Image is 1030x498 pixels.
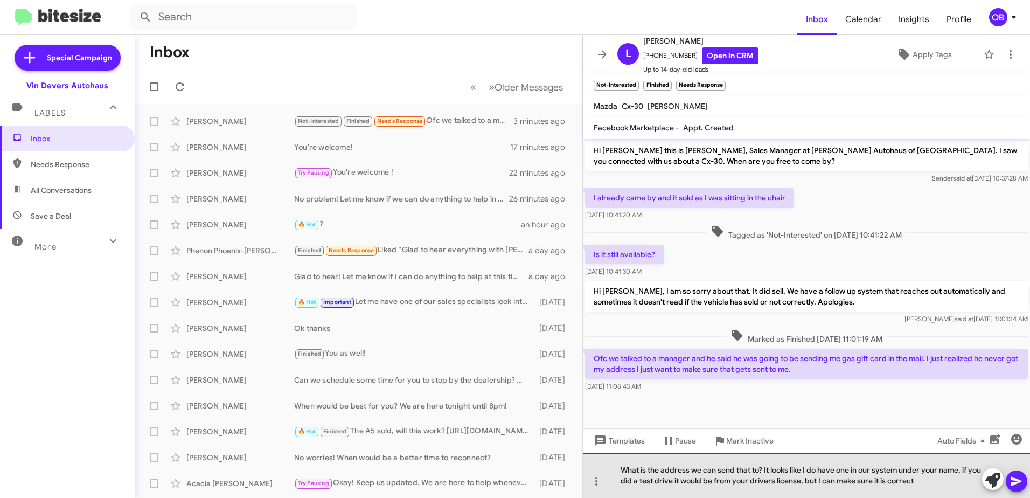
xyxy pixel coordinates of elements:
[464,76,483,98] button: Previous
[509,193,574,204] div: 26 minutes ago
[622,101,643,111] span: Cx-30
[521,219,574,230] div: an hour ago
[186,400,294,411] div: [PERSON_NAME]
[534,400,574,411] div: [DATE]
[294,323,534,334] div: Ok thanks
[294,296,534,308] div: Let me have one of our sales specialists look into the current market for your vehicle and reach ...
[294,142,510,153] div: You're welcome!
[585,349,1028,379] p: Ofc we talked to a manager and he said he was going to be sending me gas gift card in the mail. I...
[534,375,574,385] div: [DATE]
[186,349,294,359] div: [PERSON_NAME]
[726,431,774,451] span: Mark Inactive
[294,271,528,282] div: Glad to hear! Let me know if I can do anything to help at this time.
[482,76,569,98] button: Next
[938,4,980,35] a: Profile
[643,64,758,75] span: Up to 14-day-old leads
[186,478,294,489] div: Acacia [PERSON_NAME]
[594,123,679,133] span: Facebook Marketplace -
[955,315,973,323] span: said at
[534,297,574,308] div: [DATE]
[528,271,574,282] div: a day ago
[294,348,534,360] div: You as well!
[150,44,190,61] h1: Inbox
[298,169,329,176] span: Try Pausing
[186,323,294,334] div: [PERSON_NAME]
[47,52,112,63] span: Special Campaign
[980,8,1018,26] button: OB
[294,218,521,231] div: ?
[583,453,1030,498] div: What is the address we can send that to? It looks like I do have one in our system under your nam...
[186,271,294,282] div: [PERSON_NAME]
[643,81,671,91] small: Finished
[489,80,495,94] span: »
[510,142,574,153] div: 17 minutes ago
[585,188,794,207] p: I already came by and it sold as I was sitting in the chair
[294,425,534,438] div: The A5 sold, will this work? [URL][DOMAIN_NAME]
[186,116,294,127] div: [PERSON_NAME]
[705,431,782,451] button: Mark Inactive
[298,428,316,435] span: 🔥 Hot
[904,315,1028,323] span: [PERSON_NAME] [DATE] 11:01:14 AM
[648,101,708,111] span: [PERSON_NAME]
[625,45,631,63] span: L
[675,431,696,451] span: Pause
[585,267,642,275] span: [DATE] 10:41:30 AM
[186,142,294,153] div: [PERSON_NAME]
[495,81,563,93] span: Older Messages
[298,221,316,228] span: 🔥 Hot
[298,350,322,357] span: Finished
[323,428,347,435] span: Finished
[890,4,938,35] a: Insights
[583,431,653,451] button: Templates
[585,382,641,390] span: [DATE] 11:08:43 AM
[186,168,294,178] div: [PERSON_NAME]
[186,375,294,385] div: [PERSON_NAME]
[34,242,57,252] span: More
[643,34,758,47] span: [PERSON_NAME]
[346,117,370,124] span: Finished
[294,477,534,489] div: Okay! Keep us updated. We are here to help whenever is right for you.
[594,81,639,91] small: Not-Interested
[534,478,574,489] div: [DATE]
[837,4,890,35] a: Calendar
[130,4,357,30] input: Search
[298,299,316,306] span: 🔥 Hot
[643,47,758,64] span: [PHONE_NUMBER]
[298,247,322,254] span: Finished
[31,133,122,144] span: Inbox
[294,193,509,204] div: No problem! Let me know if we can do anything to help in the meantime. We are here tonight until ...
[534,323,574,334] div: [DATE]
[913,45,952,64] span: Apply Tags
[932,174,1028,182] span: Sender [DATE] 10:37:28 AM
[929,431,998,451] button: Auto Fields
[31,211,71,222] span: Save a Deal
[585,211,642,219] span: [DATE] 10:41:20 AM
[294,115,513,127] div: Ofc we talked to a manager and he said he was going to be sending me gas gift card in the mail. I...
[31,185,92,196] span: All Conversations
[534,452,574,463] div: [DATE]
[26,80,108,91] div: Vin Devers Autohaus
[464,76,569,98] nav: Page navigation example
[937,431,989,451] span: Auto Fields
[989,8,1007,26] div: OB
[683,123,734,133] span: Appt. Created
[186,452,294,463] div: [PERSON_NAME]
[585,245,664,264] p: Is it still available?
[513,116,574,127] div: 3 minutes ago
[591,431,645,451] span: Templates
[509,168,574,178] div: 22 minutes ago
[186,297,294,308] div: [PERSON_NAME]
[298,480,329,487] span: Try Pausing
[323,299,351,306] span: Important
[534,426,574,437] div: [DATE]
[797,4,837,35] a: Inbox
[294,452,534,463] div: No worries! When would be a better time to reconnect?
[585,141,1028,171] p: Hi [PERSON_NAME] this is [PERSON_NAME], Sales Manager at [PERSON_NAME] Autohaus of [GEOGRAPHIC_DA...
[329,247,374,254] span: Needs Response
[186,219,294,230] div: [PERSON_NAME]
[294,244,528,257] div: Liked “Glad to hear everything with [PERSON_NAME] went well! Whenever we can help in the future, ...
